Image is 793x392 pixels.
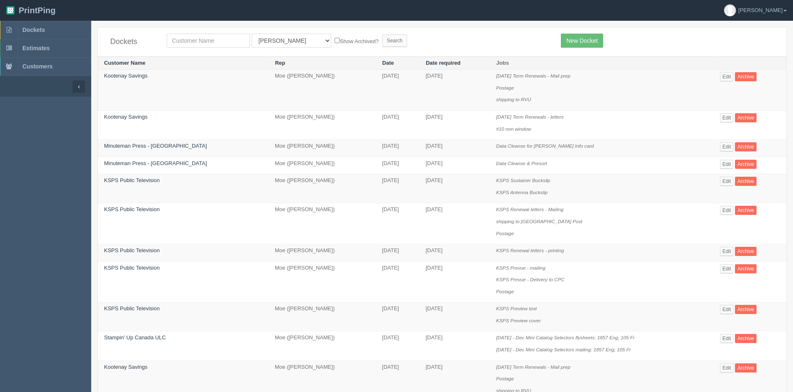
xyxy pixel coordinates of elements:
[22,63,53,70] span: Customers
[376,331,420,360] td: [DATE]
[269,203,376,244] td: Moe ([PERSON_NAME])
[376,261,420,302] td: [DATE]
[104,265,160,271] a: KSPS Public Television
[104,177,160,183] a: KSPS Public Television
[376,174,420,203] td: [DATE]
[496,318,541,323] i: KSPS Preview cover
[735,305,757,314] a: Archive
[269,331,376,360] td: Moe ([PERSON_NAME])
[376,203,420,244] td: [DATE]
[735,363,757,373] a: Archive
[720,264,734,273] a: Edit
[269,70,376,111] td: Moe ([PERSON_NAME])
[382,60,394,66] a: Date
[275,60,285,66] a: Rep
[104,160,207,166] a: Minuteman Press - [GEOGRAPHIC_DATA]
[104,73,148,79] a: Kootenay Savings
[720,177,734,186] a: Edit
[376,70,420,111] td: [DATE]
[496,335,635,340] i: [DATE] - Dec Mini Catalog Selectors flysheets: 1857 Eng; 105 Fr
[104,143,207,149] a: Minuteman Press - [GEOGRAPHIC_DATA]
[22,27,45,33] span: Dockets
[720,206,734,215] a: Edit
[724,5,736,16] img: avatar_default-7531ab5dedf162e01f1e0bb0964e6a185e93c5c22dfe317fb01d7f8cd2b1632c.jpg
[376,157,420,174] td: [DATE]
[496,306,537,311] i: KSPS Preview text
[496,97,531,102] i: shipping to RVU
[496,161,547,166] i: Data Cleanse & Presort
[496,265,546,270] i: KSPS Prevue - mailing
[269,140,376,157] td: Moe ([PERSON_NAME])
[496,277,565,282] i: KSPS Prevue - Delivery to CPC
[496,114,564,119] i: [DATE] Term Renewals - letters
[720,247,734,256] a: Edit
[496,178,550,183] i: KSPS Sustainer Buckslip
[269,302,376,331] td: Moe ([PERSON_NAME])
[720,160,734,169] a: Edit
[735,177,757,186] a: Archive
[420,111,490,140] td: [DATE]
[376,140,420,157] td: [DATE]
[269,244,376,262] td: Moe ([PERSON_NAME])
[167,34,250,48] input: Customer Name
[420,157,490,174] td: [DATE]
[735,72,757,81] a: Archive
[420,331,490,360] td: [DATE]
[104,247,160,253] a: KSPS Public Television
[720,72,734,81] a: Edit
[420,302,490,331] td: [DATE]
[104,305,160,312] a: KSPS Public Television
[735,334,757,343] a: Archive
[735,264,757,273] a: Archive
[496,376,514,381] i: Postage
[496,126,531,131] i: #10 non window
[335,38,340,43] input: Show Archived?
[420,174,490,203] td: [DATE]
[735,113,757,122] a: Archive
[496,231,514,236] i: Postage
[720,363,734,373] a: Edit
[735,142,757,151] a: Archive
[376,244,420,262] td: [DATE]
[420,140,490,157] td: [DATE]
[6,6,15,15] img: logo-3e63b451c926e2ac314895c53de4908e5d424f24456219fb08d385ab2e579770.png
[104,114,148,120] a: Kootenay Savings
[104,364,148,370] a: Kootenay Savings
[269,157,376,174] td: Moe ([PERSON_NAME])
[735,247,757,256] a: Archive
[561,34,603,48] a: New Docket
[104,206,160,212] a: KSPS Public Television
[496,73,570,78] i: [DATE] Term Renewals - Mail prep
[720,334,734,343] a: Edit
[720,305,734,314] a: Edit
[496,347,631,352] i: [DATE] - Dec Mini Catalog Selectors mailing: 1857 Eng; 105 Fr
[496,85,514,90] i: Postage
[269,261,376,302] td: Moe ([PERSON_NAME])
[382,34,407,47] input: Search
[420,244,490,262] td: [DATE]
[496,248,564,253] i: KSPS Renewal letters - printing
[335,36,378,46] label: Show Archived?
[104,60,146,66] a: Customer Name
[376,302,420,331] td: [DATE]
[22,45,50,51] span: Estimates
[496,364,570,370] i: [DATE] Term Renewals - Mail prep
[104,334,166,341] a: Stampin' Up Canada ULC
[490,56,714,70] th: Jobs
[420,70,490,111] td: [DATE]
[376,111,420,140] td: [DATE]
[720,142,734,151] a: Edit
[269,111,376,140] td: Moe ([PERSON_NAME])
[496,289,514,294] i: Postage
[735,206,757,215] a: Archive
[420,203,490,244] td: [DATE]
[496,143,594,149] i: Data Cleanse for [PERSON_NAME] Info card
[496,190,548,195] i: KSPS Antenna Buckslip
[426,60,461,66] a: Date required
[735,160,757,169] a: Archive
[720,113,734,122] a: Edit
[420,261,490,302] td: [DATE]
[496,219,582,224] i: shipping to [GEOGRAPHIC_DATA] Post
[496,207,563,212] i: KSPS Renewal letters - Mailing
[110,38,154,46] h4: Dockets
